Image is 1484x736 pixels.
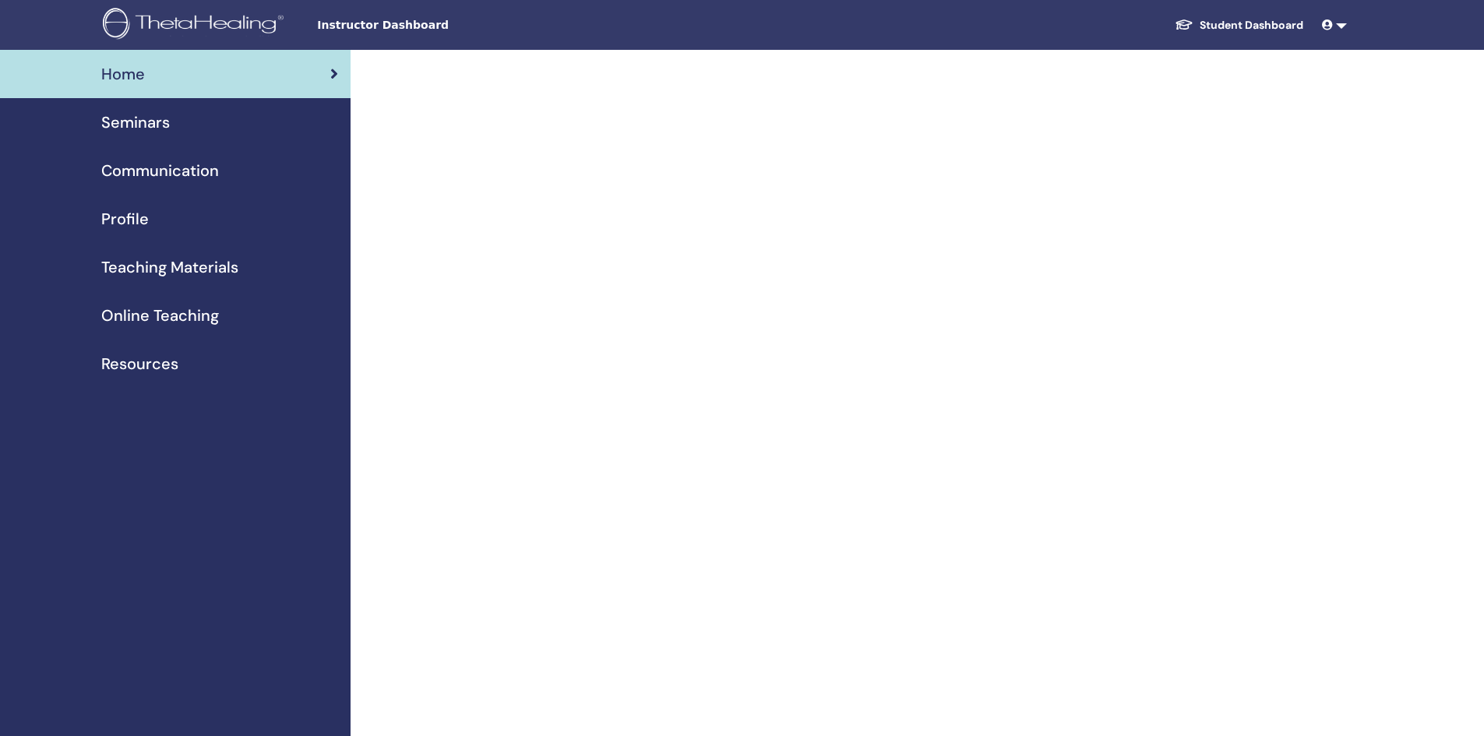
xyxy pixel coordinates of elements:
[317,17,551,33] span: Instructor Dashboard
[101,352,178,375] span: Resources
[1162,11,1316,40] a: Student Dashboard
[103,8,289,43] img: logo.png
[101,159,219,182] span: Communication
[1175,18,1193,31] img: graduation-cap-white.svg
[101,62,145,86] span: Home
[101,111,170,134] span: Seminars
[101,255,238,279] span: Teaching Materials
[101,304,219,327] span: Online Teaching
[101,207,149,231] span: Profile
